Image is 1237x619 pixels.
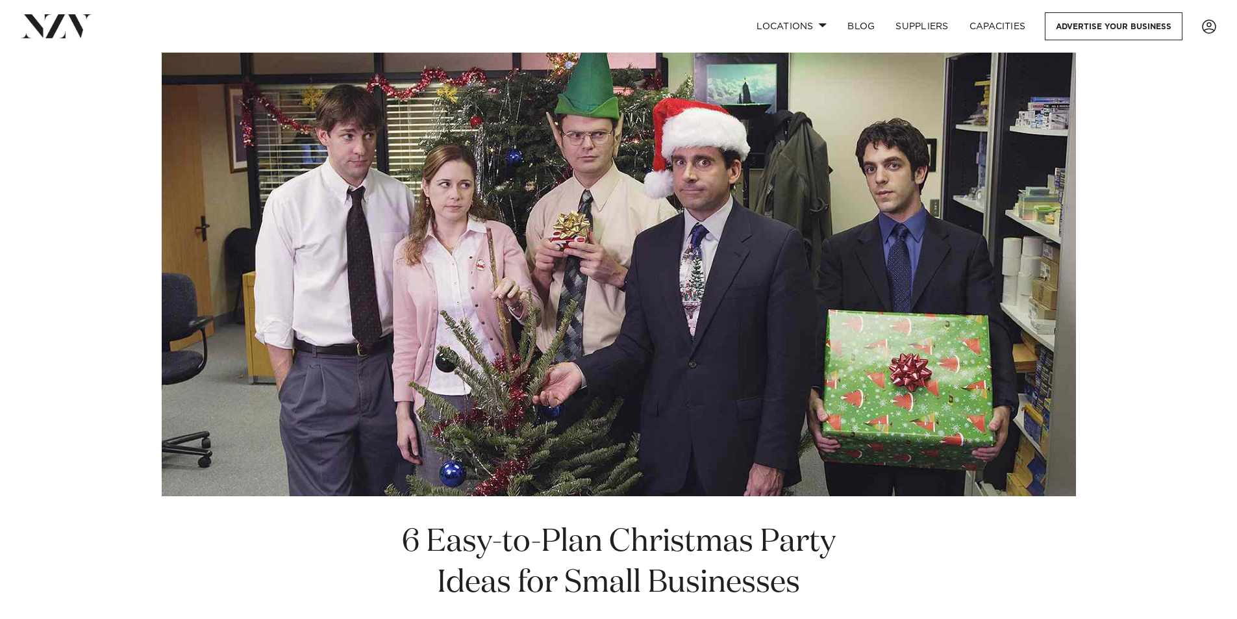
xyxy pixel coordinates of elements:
[746,12,837,40] a: Locations
[959,12,1036,40] a: Capacities
[162,53,1076,496] img: 6 Easy-to-Plan Christmas Party Ideas for Small Businesses
[397,522,841,604] h1: 6 Easy-to-Plan Christmas Party Ideas for Small Businesses
[21,14,92,38] img: nzv-logo.png
[1045,12,1182,40] a: Advertise your business
[837,12,885,40] a: BLOG
[885,12,958,40] a: SUPPLIERS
